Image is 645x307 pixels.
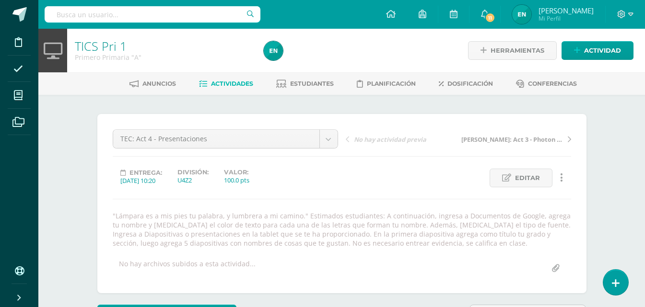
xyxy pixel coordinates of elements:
[45,6,260,23] input: Busca un usuario...
[461,135,563,144] span: [PERSON_NAME]: Act 3 - Photon con bloques
[120,130,312,148] span: TEC: Act 4 - Presentaciones
[119,259,256,278] div: No hay archivos subidos a esta actividad...
[75,53,252,62] div: Primero Primaria 'A'
[290,80,334,87] span: Estudiantes
[458,134,571,144] a: [PERSON_NAME]: Act 3 - Photon con bloques
[113,130,338,148] a: TEC: Act 4 - Presentaciones
[354,135,426,144] span: No hay actividad previa
[447,80,493,87] span: Dosificación
[211,80,253,87] span: Actividades
[199,76,253,91] a: Actividades
[109,211,575,248] div: "Lámpara es a mis pies tu palabra, y lumbrera a mi camino." Estimados estudiantes: A continuación...
[516,76,577,91] a: Conferencias
[562,41,633,60] a: Actividad
[75,39,252,53] h1: TICS Pri 1
[491,42,544,59] span: Herramientas
[120,176,162,185] div: [DATE] 10:20
[224,176,249,184] div: 100.0 pts
[276,76,334,91] a: Estudiantes
[357,76,416,91] a: Planificación
[367,80,416,87] span: Planificación
[528,80,577,87] span: Conferencias
[129,169,162,176] span: Entrega:
[512,5,531,24] img: 00bc85849806240248e66f61f9775644.png
[264,41,283,60] img: 00bc85849806240248e66f61f9775644.png
[584,42,621,59] span: Actividad
[539,6,594,15] span: [PERSON_NAME]
[129,76,176,91] a: Anuncios
[142,80,176,87] span: Anuncios
[539,14,594,23] span: Mi Perfil
[177,169,209,176] label: División:
[224,169,249,176] label: Valor:
[468,41,557,60] a: Herramientas
[75,38,127,54] a: TICS Pri 1
[515,169,540,187] span: Editar
[485,12,495,23] span: 11
[177,176,209,184] div: U4Z2
[439,76,493,91] a: Dosificación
